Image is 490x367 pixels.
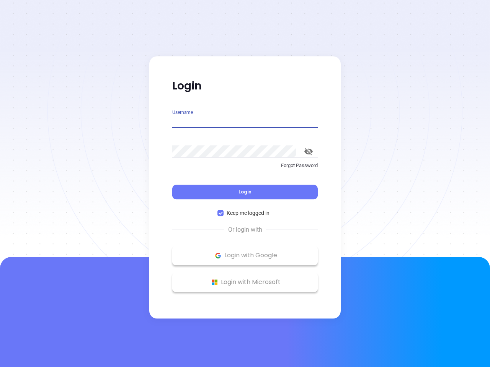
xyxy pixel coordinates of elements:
[238,188,252,195] span: Login
[224,209,273,217] span: Keep me logged in
[172,162,318,169] p: Forgot Password
[172,110,193,115] label: Username
[176,276,314,288] p: Login with Microsoft
[172,162,318,175] a: Forgot Password
[224,225,266,234] span: Or login with
[299,142,318,161] button: toggle password visibility
[172,246,318,265] button: Google Logo Login with Google
[213,251,223,260] img: Google Logo
[176,250,314,261] p: Login with Google
[172,273,318,292] button: Microsoft Logo Login with Microsoft
[172,185,318,199] button: Login
[172,79,318,93] p: Login
[210,278,219,287] img: Microsoft Logo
